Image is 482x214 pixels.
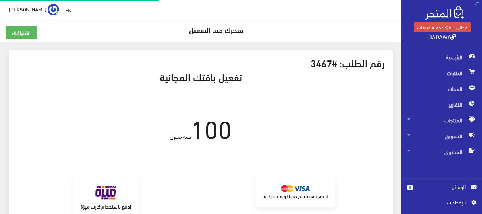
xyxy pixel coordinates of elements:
[401,97,482,112] a: التقارير
[17,57,385,68] h3: رقم الطلب: #3467
[65,5,71,14] u: EN
[413,198,465,206] span: اﻹعدادات
[401,144,482,160] a: المحتوى
[407,65,476,81] span: الطلبات
[401,81,482,97] a: العملاء
[428,31,456,42] a: BADAWY
[191,104,232,149] span: 100
[407,97,476,112] span: التقارير
[48,4,59,15] img: ...
[6,26,396,34] h5: متجرك قيد التفعيل
[6,5,47,14] span: [PERSON_NAME]...
[401,65,482,81] a: الطلبات
[92,184,120,203] img: meeza.png
[11,101,390,146] div: جنيه مصري
[262,192,328,200] strong: ادفع باستخدام فيزا او ماستركارد
[407,185,413,190] span: 0
[425,6,464,20] img: .
[62,4,74,16] a: EN
[81,203,131,210] strong: ادفع باستخدام كارت ميزة
[407,144,476,160] span: المحتوى
[6,4,59,15] a: ... [PERSON_NAME]...
[281,185,310,192] img: mastercard.png
[401,112,482,128] a: المنتجات
[407,112,476,128] span: المنتجات
[6,26,37,39] a: اشتراكك
[401,49,482,65] a: الرئيسية
[17,71,385,82] h3: تفعيل باقتك المجانية
[407,81,476,97] span: العملاء
[407,198,476,210] a: اﻹعدادات
[407,183,476,198] a: 0 الرسائل
[407,49,476,65] span: الرئيسية
[414,22,471,32] a: مجاني +5% عمولة مبيعات
[418,183,466,191] span: الرسائل
[407,128,476,144] span: التسويق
